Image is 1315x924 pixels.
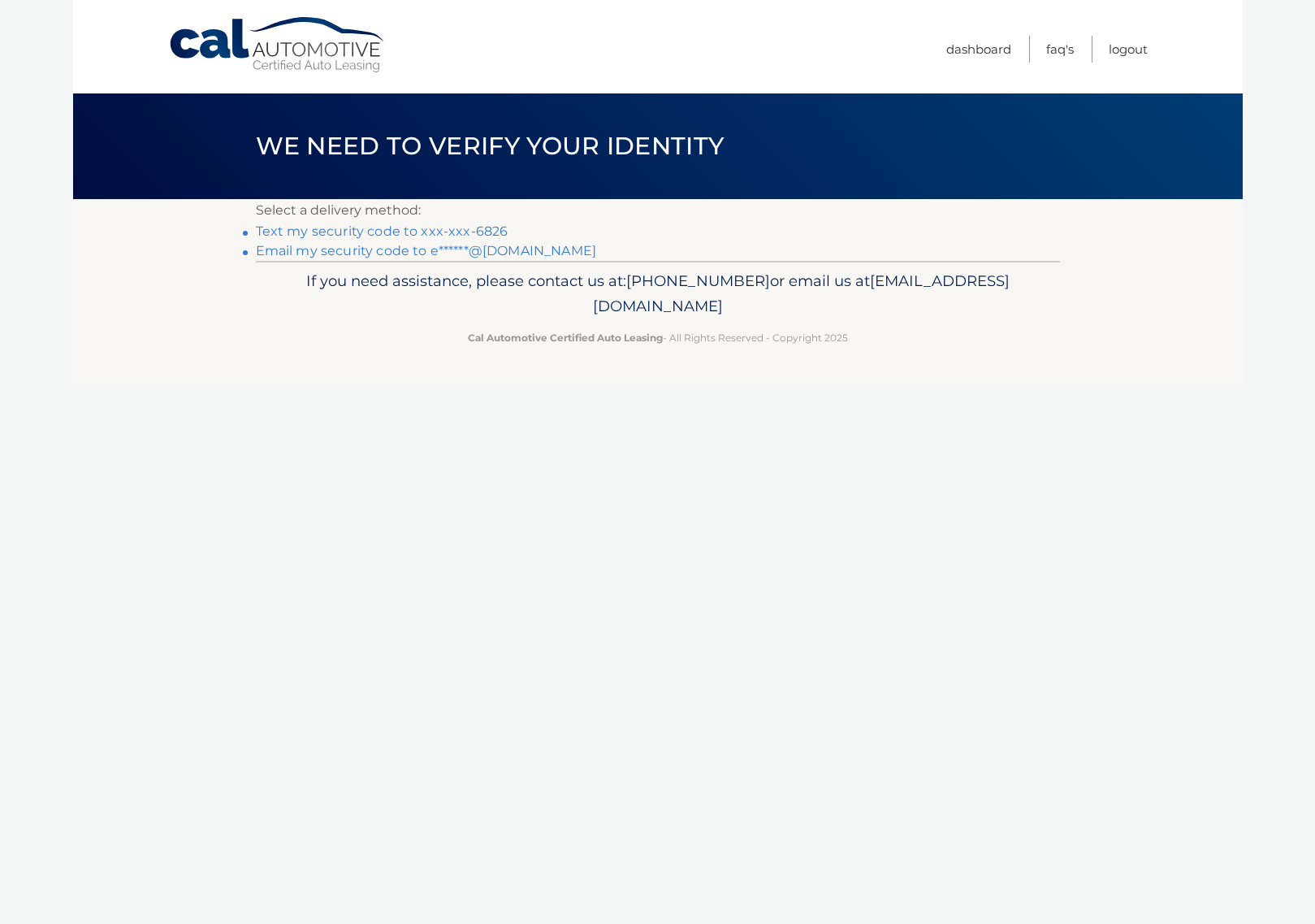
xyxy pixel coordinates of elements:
[266,329,1049,346] p: - All Rights Reserved - Copyright 2025
[946,36,1011,63] a: Dashboard
[256,223,508,239] a: Text my security code to xxx-xxx-6826
[168,16,387,74] a: Cal Automotive
[1046,36,1074,63] a: FAQ's
[256,199,1060,222] p: Select a delivery method:
[626,271,770,290] span: [PHONE_NUMBER]
[256,131,725,161] span: We need to verify your identity
[1109,36,1148,63] a: Logout
[468,332,663,344] strong: Cal Automotive Certified Auto Leasing
[256,243,597,258] a: Email my security code to e******@[DOMAIN_NAME]
[266,268,1049,320] p: If you need assistance, please contact us at: or email us at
